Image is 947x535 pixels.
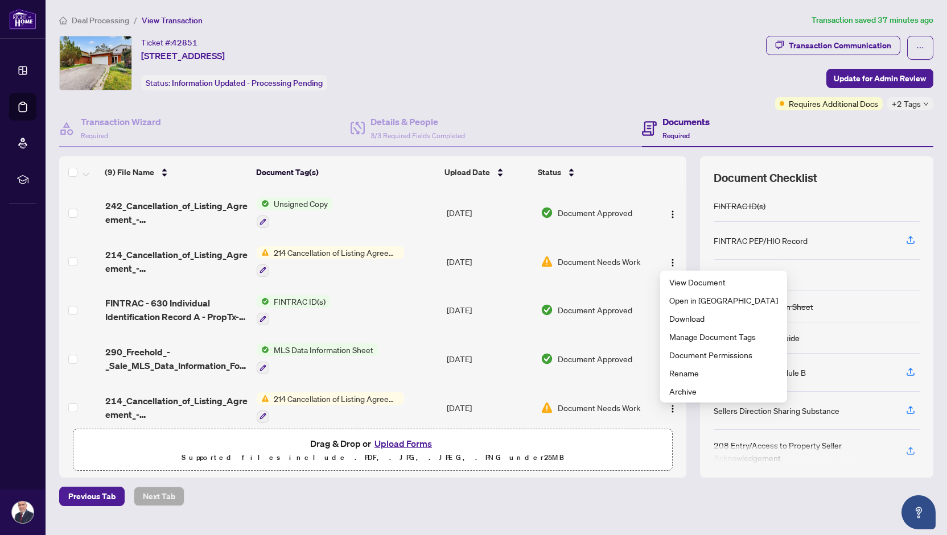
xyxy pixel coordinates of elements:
button: Next Tab [134,487,184,506]
button: Previous Tab [59,487,125,506]
article: Transaction saved 37 minutes ago [812,14,933,27]
span: [STREET_ADDRESS] [141,49,225,63]
h4: Documents [662,115,710,128]
span: 290_Freehold_-_Sale_MLS_Data_Information_Form_-_PropTx-OREA__1_.pdf [105,345,248,372]
img: Status Icon [257,343,269,356]
span: Document Permissions [669,349,778,361]
span: Update for Admin Review [834,69,926,88]
img: IMG-N12267577_1.jpg [60,36,131,90]
div: Ticket #: [141,36,197,49]
td: [DATE] [442,188,536,237]
button: Update for Admin Review [826,69,933,88]
button: Transaction Communication [766,36,900,55]
button: Status IconMLS Data Information Sheet [257,343,378,374]
p: Supported files include .PDF, .JPG, .JPEG, .PNG under 25 MB [80,451,665,465]
span: Rename [669,367,778,379]
span: Open in [GEOGRAPHIC_DATA] [669,294,778,306]
span: Document Needs Work [558,401,640,414]
span: 214 Cancellation of Listing Agreement - Authority to Offer for Lease [269,246,404,259]
button: Open asap [901,495,936,529]
li: / [134,14,137,27]
th: (9) File Name [100,156,251,188]
span: Drag & Drop or [310,436,435,451]
div: Listing Agreement [714,269,780,281]
button: Status IconUnsigned Copy [257,197,332,228]
span: Information Updated - Processing Pending [172,78,323,88]
span: Previous Tab [68,487,116,505]
img: Status Icon [257,246,269,259]
span: Requires Additional Docs [789,97,878,110]
img: logo [9,9,36,30]
span: Document Approved [558,206,632,219]
td: [DATE] [442,334,536,383]
img: Profile Icon [12,501,34,523]
span: Drag & Drop orUpload FormsSupported files include .PDF, .JPG, .JPEG, .PNG under25MB [73,429,672,471]
button: Logo [664,252,682,271]
span: Deal Processing [72,15,129,26]
span: (9) File Name [105,166,154,179]
div: FINTRAC ID(s) [714,200,765,212]
span: 214_Cancellation_of_Listing_Agreement_-_Authority_to_Offer_for_Lease_A__-_PropTx-[PERSON_NAME] 2.pdf [105,394,248,421]
img: Document Status [541,255,553,268]
img: Document Status [541,352,553,365]
td: [DATE] [442,237,536,286]
td: [DATE] [442,286,536,335]
span: Upload Date [444,166,490,179]
span: View Document [669,276,778,288]
th: Status [533,156,650,188]
img: Status Icon [257,295,269,308]
span: 42851 [172,38,197,48]
img: Status Icon [257,392,269,405]
span: Required [81,131,108,140]
div: Status: [141,75,327,90]
span: ellipsis [916,44,924,52]
span: 214 Cancellation of Listing Agreement - Authority to Offer for Lease [269,392,404,405]
span: Download [669,312,778,325]
div: 208 Entry/Access to Property Seller Acknowledgement [714,439,892,464]
span: FINTRAC - 630 Individual Identification Record A - PropTx-OREA_[DATE] 15_51_53.pdf [105,296,248,324]
img: Document Status [541,206,553,219]
th: Document Tag(s) [252,156,440,188]
th: Upload Date [440,156,533,188]
span: View Transaction [142,15,203,26]
span: 242_Cancellation_of_Listing_Agreement_-_Authority_to_Offer_for_Sale_-_PropTx-[PERSON_NAME].pdf [105,199,248,226]
h4: Details & People [370,115,465,128]
span: FINTRAC ID(s) [269,295,330,308]
span: 214_Cancellation_of_Listing_Agreement_-_Authority_to_Offer_for_Lease_A__-_PropTx-[PERSON_NAME] 2.pdf [105,248,248,275]
span: Document Approved [558,352,632,365]
td: [DATE] [442,383,536,432]
h4: Transaction Wizard [81,115,161,128]
button: Logo [664,204,682,222]
span: Archive [669,385,778,397]
span: 3/3 Required Fields Completed [370,131,465,140]
span: MLS Data Information Sheet [269,343,378,356]
span: Document Checklist [714,170,817,186]
img: Logo [668,404,677,413]
button: Status Icon214 Cancellation of Listing Agreement - Authority to Offer for Lease [257,392,404,423]
span: +2 Tags [892,97,921,110]
button: Upload Forms [371,436,435,451]
span: down [923,101,929,107]
span: Document Approved [558,304,632,316]
div: Sellers Direction Sharing Substance [714,404,839,417]
span: Manage Document Tags [669,330,778,343]
span: Status [538,166,561,179]
img: Logo [668,258,677,267]
div: FINTRAC PEP/HIO Record [714,234,808,247]
span: Document Needs Work [558,255,640,268]
img: Document Status [541,304,553,316]
button: Status IconFINTRAC ID(s) [257,295,330,326]
span: Unsigned Copy [269,197,332,210]
div: Transaction Communication [789,36,891,55]
button: Logo [664,399,682,417]
span: home [59,16,67,24]
button: Status Icon214 Cancellation of Listing Agreement - Authority to Offer for Lease [257,246,404,277]
img: Document Status [541,401,553,414]
span: Required [662,131,690,140]
img: Status Icon [257,197,269,210]
img: Logo [668,210,677,219]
